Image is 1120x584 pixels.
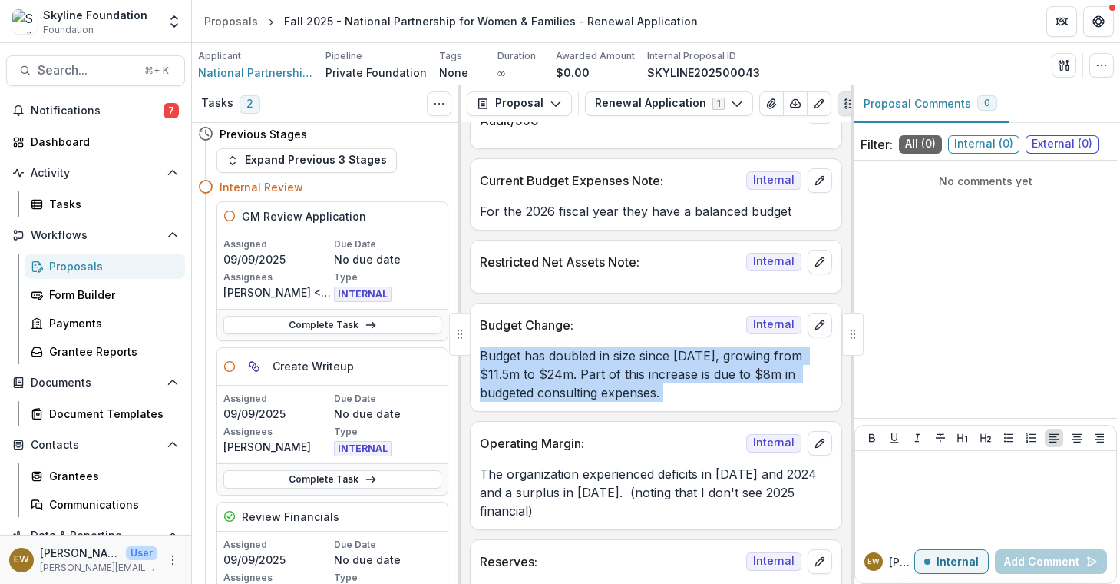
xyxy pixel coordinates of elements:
[427,91,451,116] button: Toggle View Cancelled Tasks
[585,91,753,116] button: Renewal Application1
[439,49,462,63] p: Tags
[851,85,1009,123] button: Proposal Comments
[223,538,331,552] p: Assigned
[937,556,979,569] p: Internal
[334,552,441,568] p: No due date
[216,148,397,173] button: Expand Previous 3 Stages
[223,284,331,300] p: [PERSON_NAME] <[PERSON_NAME][EMAIL_ADDRESS][DOMAIN_NAME]>
[198,10,264,32] a: Proposals
[647,65,760,81] p: SKYLINE202500043
[931,429,950,447] button: Strike
[198,65,313,81] a: National Partnership for Women & Families
[334,392,441,406] p: Due Date
[334,538,441,552] p: Due Date
[497,65,505,81] p: ∞
[25,339,185,364] a: Grantee Reports
[556,49,635,63] p: Awarded Amount
[43,7,147,23] div: Skyline Foundation
[242,208,366,224] h5: GM Review Application
[223,270,331,284] p: Assignees
[746,552,801,571] span: Internal
[141,62,172,79] div: ⌘ + K
[6,98,185,123] button: Notifications7
[49,258,173,274] div: Proposals
[223,251,331,267] p: 09/09/2025
[556,65,590,81] p: $0.00
[480,202,832,221] p: For the 2026 fiscal year they have a balanced budget
[480,552,740,571] p: Reserves:
[25,282,185,307] a: Form Builder
[1090,429,1108,447] button: Align Right
[334,425,441,439] p: Type
[6,223,185,247] button: Open Workflows
[6,370,185,395] button: Open Documents
[953,429,972,447] button: Heading 1
[885,429,904,447] button: Underline
[198,10,704,32] nav: breadcrumb
[223,552,331,568] p: 09/09/2025
[334,406,441,422] p: No due date
[1068,429,1086,447] button: Align Center
[49,343,173,360] div: Grantee Reports
[164,551,182,569] button: More
[31,229,160,242] span: Workflows
[25,463,185,489] a: Grantees
[12,9,37,34] img: Skyline Foundation
[759,91,784,116] button: View Attached Files
[467,91,572,116] button: Proposal
[808,250,832,274] button: edit
[25,492,185,517] a: Communications
[334,287,392,302] span: INTERNAL
[746,253,801,271] span: Internal
[40,545,120,561] p: [PERSON_NAME]
[1022,429,1040,447] button: Ordered List
[40,561,157,575] p: [PERSON_NAME][EMAIL_ADDRESS][DOMAIN_NAME]
[899,135,942,154] span: All ( 0 )
[31,134,173,150] div: Dashboard
[1026,135,1099,154] span: External ( 0 )
[49,468,173,484] div: Grantees
[31,167,160,180] span: Activity
[223,439,331,455] p: [PERSON_NAME]
[198,49,241,63] p: Applicant
[49,315,173,331] div: Payments
[334,441,392,456] span: INTERNAL
[43,23,94,37] span: Foundation
[984,98,990,108] span: 0
[889,554,914,570] p: [PERSON_NAME]
[480,253,740,271] p: Restricted Net Assets Note:
[334,251,441,267] p: No due date
[223,470,441,489] a: Complete Task
[31,439,160,452] span: Contacts
[480,465,832,520] p: The organization experienced deficits in [DATE] and 2024 and a surplus in [DATE]. (noting that I ...
[325,65,427,81] p: Private Foundation
[25,254,185,279] a: Proposals
[25,191,185,217] a: Tasks
[223,316,441,334] a: Complete Task
[647,49,736,63] p: Internal Proposal ID
[242,354,266,379] button: View dependent tasks
[204,13,258,29] div: Proposals
[49,196,173,212] div: Tasks
[867,558,880,566] div: Eddie Whitfield
[31,105,164,118] span: Notifications
[746,171,801,190] span: Internal
[908,429,927,447] button: Italicize
[995,549,1107,574] button: Add Comment
[126,546,157,560] p: User
[240,95,260,114] span: 2
[480,316,740,334] p: Budget Change:
[220,179,303,195] h4: Internal Review
[480,434,740,453] p: Operating Margin:
[1045,429,1063,447] button: Align Left
[31,529,160,543] span: Data & Reporting
[49,406,173,422] div: Document Templates
[284,13,698,29] div: Fall 2025 - National Partnership for Women & Families - Renewal Application
[746,316,801,334] span: Internal
[999,429,1018,447] button: Bullet List
[31,377,160,390] span: Documents
[480,171,740,190] p: Current Budget Expenses Note:
[6,55,185,86] button: Search...
[164,6,185,37] button: Open entity switcher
